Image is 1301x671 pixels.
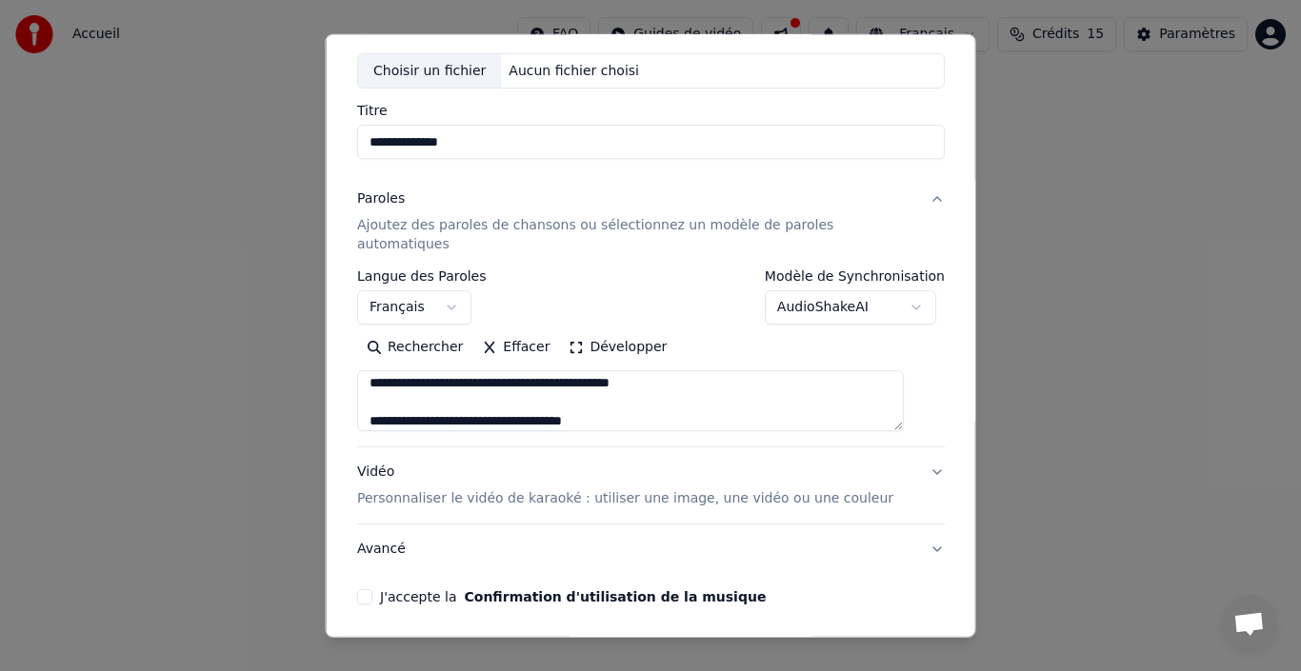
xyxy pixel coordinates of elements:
label: Modèle de Synchronisation [764,269,944,283]
p: Ajoutez des paroles de chansons ou sélectionnez un modèle de paroles automatiques [357,216,914,254]
div: Paroles [357,189,405,208]
div: ParolesAjoutez des paroles de chansons ou sélectionnez un modèle de paroles automatiques [357,269,945,446]
button: Effacer [472,332,559,363]
p: Personnaliser le vidéo de karaoké : utiliser une image, une vidéo ou une couleur [357,489,893,508]
button: VidéoPersonnaliser le vidéo de karaoké : utiliser une image, une vidéo ou une couleur [357,447,945,523]
div: Choisir un fichier [358,53,501,88]
label: J'accepte la [380,590,766,603]
div: Aucun fichier choisi [501,61,647,80]
button: J'accepte la [464,590,766,603]
label: Titre [357,104,945,117]
button: Développer [559,332,676,363]
button: Avancé [357,524,945,574]
label: Langue des Paroles [357,269,487,283]
div: Vidéo [357,463,893,508]
button: ParolesAjoutez des paroles de chansons ou sélectionnez un modèle de paroles automatiques [357,174,945,269]
button: Rechercher [357,332,472,363]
